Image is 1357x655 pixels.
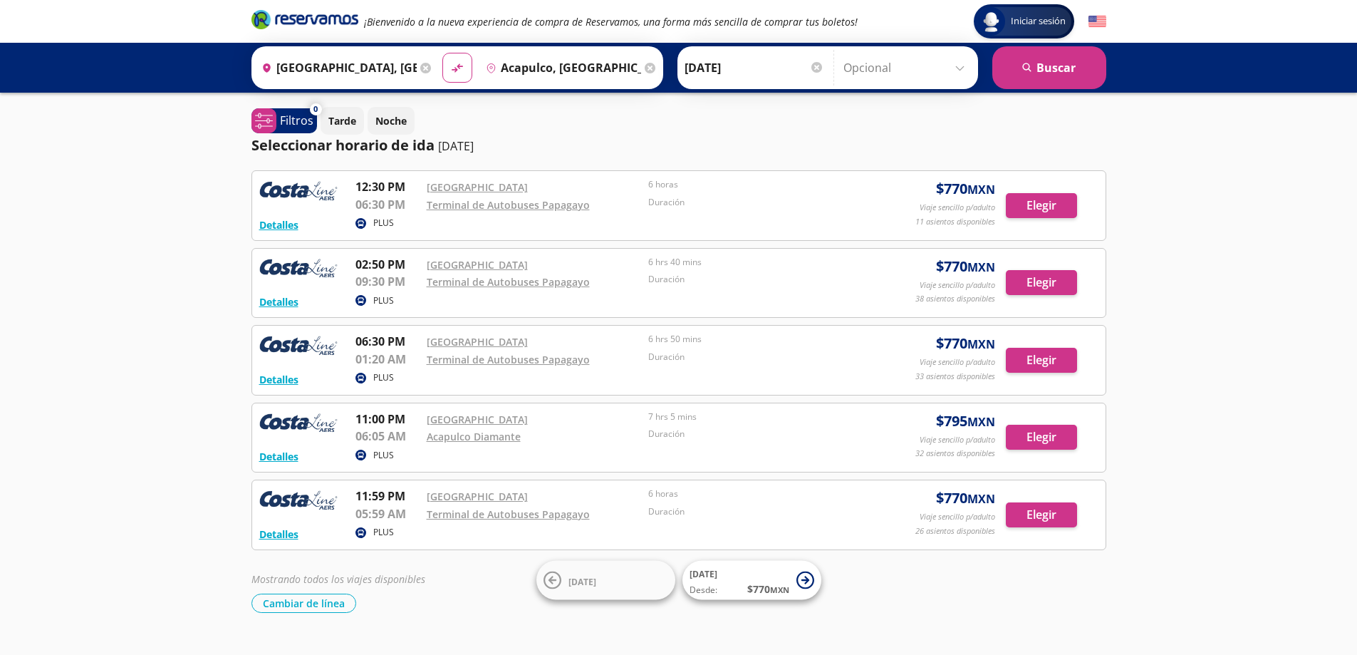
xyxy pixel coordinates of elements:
[355,333,420,350] p: 06:30 PM
[373,449,394,462] p: PLUS
[328,113,356,128] p: Tarde
[259,333,338,361] img: RESERVAMOS
[427,490,528,503] a: [GEOGRAPHIC_DATA]
[259,294,298,309] button: Detalles
[321,107,364,135] button: Tarde
[259,411,338,439] img: RESERVAMOS
[427,430,521,443] a: Acapulco Diamante
[1005,14,1071,29] span: Iniciar sesión
[915,525,995,537] p: 26 asientos disponibles
[355,273,420,290] p: 09:30 PM
[438,138,474,155] p: [DATE]
[251,108,317,133] button: 0Filtros
[843,50,971,86] input: Opcional
[936,256,995,277] span: $ 770
[920,279,995,292] p: Viaje sencillo p/adulto
[1006,270,1077,295] button: Elegir
[259,372,298,387] button: Detalles
[648,428,863,440] p: Duración
[967,491,995,507] small: MXN
[259,178,338,207] img: RESERVAMOS
[690,568,717,580] span: [DATE]
[967,259,995,275] small: MXN
[355,256,420,273] p: 02:50 PM
[251,594,356,613] button: Cambiar de línea
[648,196,863,209] p: Duración
[427,507,590,521] a: Terminal de Autobuses Papagayo
[685,50,824,86] input: Elegir Fecha
[259,527,298,542] button: Detalles
[920,202,995,214] p: Viaje sencillo p/adulto
[427,413,528,426] a: [GEOGRAPHIC_DATA]
[648,333,863,346] p: 6 hrs 50 mins
[259,449,298,464] button: Detalles
[920,356,995,368] p: Viaje sencillo p/adulto
[375,113,407,128] p: Noche
[364,15,858,29] em: ¡Bienvenido a la nueva experiencia de compra de Reservamos, una forma más sencilla de comprar tus...
[355,428,420,445] p: 06:05 AM
[648,488,863,500] p: 6 horas
[920,511,995,523] p: Viaje sencillo p/adulto
[967,414,995,430] small: MXN
[936,411,995,432] span: $ 795
[648,256,863,269] p: 6 hrs 40 mins
[373,371,394,384] p: PLUS
[936,178,995,200] span: $ 770
[648,351,863,363] p: Duración
[259,488,338,516] img: RESERVAMOS
[536,561,675,600] button: [DATE]
[936,333,995,354] span: $ 770
[648,411,863,423] p: 7 hrs 5 mins
[915,293,995,305] p: 38 asientos disponibles
[259,256,338,284] img: RESERVAMOS
[355,411,420,428] p: 11:00 PM
[427,335,528,349] a: [GEOGRAPHIC_DATA]
[1006,348,1077,373] button: Elegir
[427,198,590,212] a: Terminal de Autobuses Papagayo
[992,46,1106,89] button: Buscar
[967,182,995,197] small: MXN
[313,103,318,115] span: 0
[682,561,821,600] button: [DATE]Desde:$770MXN
[355,505,420,522] p: 05:59 AM
[920,434,995,446] p: Viaje sencillo p/adulto
[280,112,313,129] p: Filtros
[251,9,358,30] i: Brand Logo
[648,178,863,191] p: 6 horas
[373,526,394,539] p: PLUS
[427,180,528,194] a: [GEOGRAPHIC_DATA]
[1088,13,1106,31] button: English
[915,448,995,460] p: 32 asientos disponibles
[427,353,590,366] a: Terminal de Autobuses Papagayo
[915,371,995,383] p: 33 asientos disponibles
[251,135,435,156] p: Seleccionar horario de ida
[690,584,717,597] span: Desde:
[368,107,415,135] button: Noche
[747,582,789,597] span: $ 770
[373,294,394,307] p: PLUS
[355,196,420,213] p: 06:30 PM
[373,217,394,229] p: PLUS
[967,336,995,352] small: MXN
[355,488,420,505] p: 11:59 PM
[1006,502,1077,527] button: Elegir
[427,258,528,272] a: [GEOGRAPHIC_DATA]
[936,488,995,509] span: $ 770
[1006,193,1077,218] button: Elegir
[251,572,425,586] em: Mostrando todos los viajes disponibles
[648,505,863,518] p: Duración
[427,275,590,289] a: Terminal de Autobuses Papagayo
[355,178,420,195] p: 12:30 PM
[256,50,417,86] input: Buscar Origen
[259,217,298,232] button: Detalles
[648,273,863,286] p: Duración
[1006,425,1077,450] button: Elegir
[251,9,358,34] a: Brand Logo
[355,351,420,368] p: 01:20 AM
[480,50,641,86] input: Buscar Destino
[568,575,596,587] span: [DATE]
[770,584,789,595] small: MXN
[915,216,995,228] p: 11 asientos disponibles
